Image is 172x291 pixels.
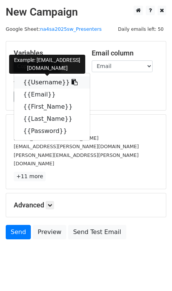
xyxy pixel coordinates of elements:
small: [EMAIL_ADDRESS][PERSON_NAME][DOMAIN_NAME] [14,144,139,149]
a: Daily emails left: 50 [115,26,166,32]
a: {{First_Name}} [14,101,90,113]
h5: Variables [14,49,80,57]
small: [PERSON_NAME][EMAIL_ADDRESS][PERSON_NAME][DOMAIN_NAME] [14,152,139,167]
a: Send [6,225,31,239]
a: Send Test Email [68,225,126,239]
div: Example: [EMAIL_ADDRESS][DOMAIN_NAME] [9,55,85,74]
h5: Advanced [14,201,158,209]
h5: Email column [92,49,158,57]
a: {{Email}} [14,89,90,101]
a: +11 more [14,172,46,181]
a: {{Password}} [14,125,90,137]
h2: New Campaign [6,6,166,19]
a: Preview [33,225,66,239]
span: Daily emails left: 50 [115,25,166,33]
a: na4sa2025sw_Presenters [40,26,102,32]
a: {{Username}} [14,76,90,89]
small: Google Sheet: [6,26,102,32]
small: [EMAIL_ADDRESS][DOMAIN_NAME] [14,135,99,141]
a: {{Last_Name}} [14,113,90,125]
iframe: Chat Widget [134,255,172,291]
